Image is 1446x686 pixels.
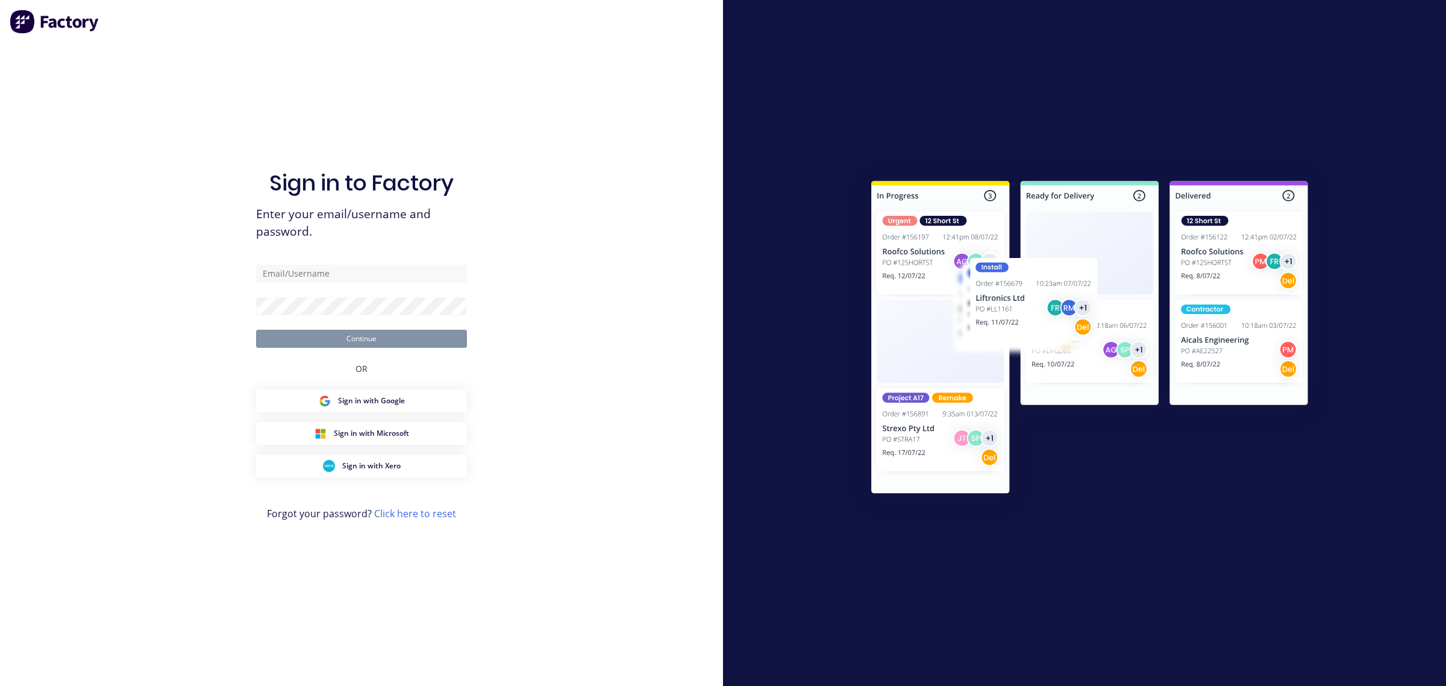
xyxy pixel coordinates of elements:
input: Email/Username [256,265,467,283]
button: Continue [256,330,467,348]
span: Forgot your password? [267,506,456,521]
button: Microsoft Sign inSign in with Microsoft [256,422,467,445]
img: Google Sign in [319,395,331,407]
img: Sign in [845,157,1335,522]
img: Xero Sign in [323,460,335,472]
span: Enter your email/username and password. [256,206,467,241]
span: Sign in with Xero [342,461,401,471]
img: Factory [10,10,100,34]
h1: Sign in to Factory [269,170,454,196]
button: Google Sign inSign in with Google [256,389,467,412]
button: Xero Sign inSign in with Xero [256,455,467,477]
span: Sign in with Microsoft [334,428,409,439]
span: Sign in with Google [338,395,405,406]
img: Microsoft Sign in [315,427,327,439]
a: Click here to reset [374,507,456,520]
div: OR [355,348,368,389]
